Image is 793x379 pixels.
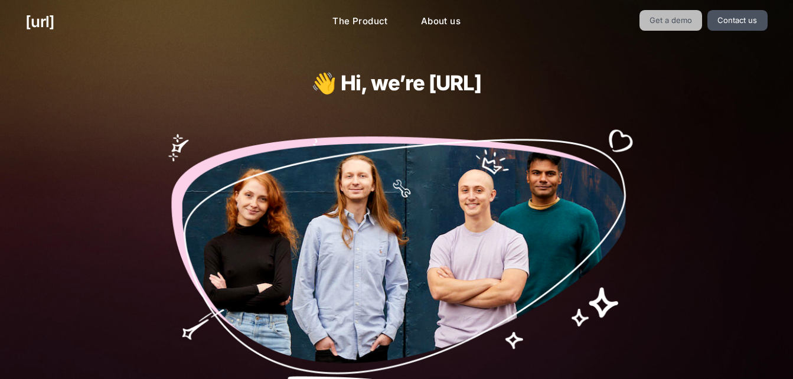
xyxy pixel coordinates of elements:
[707,10,768,31] a: Contact us
[203,71,589,94] h1: 👋 Hi, we’re [URL]
[25,10,54,33] a: [URL]
[412,10,470,33] a: About us
[323,10,397,33] a: The Product
[639,10,703,31] a: Get a demo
